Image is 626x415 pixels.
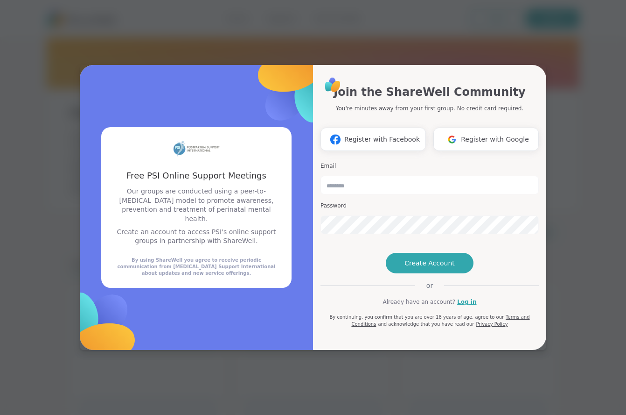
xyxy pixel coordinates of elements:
img: ShareWell Logomark [216,8,375,166]
span: or [415,281,444,290]
button: Create Account [386,253,473,273]
p: You're minutes away from your first group. No credit card required. [336,104,523,113]
h3: Email [320,162,539,170]
span: Already have an account? [383,298,455,306]
img: partner logo [173,138,220,158]
span: Register with Google [461,135,529,144]
span: Create Account [404,258,455,268]
a: Privacy Policy [476,322,508,327]
img: ShareWell Logomark [19,249,177,407]
p: Create an account to access PSI's online support groups in partnership with ShareWell. [112,228,280,246]
button: Register with Facebook [320,128,426,151]
a: Log in [457,298,476,306]
button: Register with Google [433,128,539,151]
p: Our groups are conducted using a peer-to-[MEDICAL_DATA] model to promote awareness, prevention an... [112,187,280,223]
h3: Free PSI Online Support Meetings [112,170,280,181]
a: Terms and Conditions [351,315,529,327]
img: ShareWell Logo [322,74,343,95]
div: By using ShareWell you agree to receive periodic communication from [MEDICAL_DATA] Support Intern... [112,257,280,277]
img: ShareWell Logomark [327,131,344,148]
span: Register with Facebook [344,135,420,144]
img: ShareWell Logomark [443,131,461,148]
h3: Password [320,202,539,210]
span: By continuing, you confirm that you are over 18 years of age, agree to our [329,315,504,320]
span: and acknowledge that you have read our [378,322,474,327]
h1: Join the ShareWell Community [334,84,525,100]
